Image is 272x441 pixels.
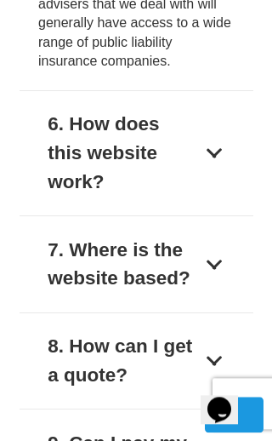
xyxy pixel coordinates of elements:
div: 8. How can I get a quote? [48,332,194,390]
button: 8. How can I get a quote? [20,313,253,409]
button: 7. Where is the website based? [20,216,253,312]
div: 7. Where is the website based? [48,236,194,294]
iframe: chat widget [201,373,255,424]
div: 6. How does this website work? [48,110,194,196]
button: 6. How does this website work? [20,91,253,215]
